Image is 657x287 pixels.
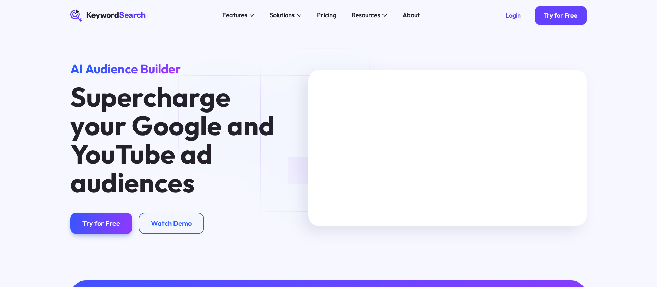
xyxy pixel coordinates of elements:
h1: Supercharge your Google and YouTube ad audiences [70,83,280,197]
div: Try for Free [82,219,120,227]
a: Try for Free [535,6,587,25]
div: Resources [352,11,380,20]
div: About [402,11,420,20]
div: Features [222,11,247,20]
div: Solutions [270,11,295,20]
div: Watch Demo [151,219,192,227]
div: Try for Free [544,12,577,19]
a: Try for Free [70,213,133,234]
a: About [398,9,425,22]
iframe: KeywordSearch Homepage Welcome [308,70,587,226]
span: AI Audience Builder [70,61,181,76]
a: Pricing [312,9,341,22]
div: Login [506,12,521,19]
a: Login [496,6,530,25]
div: Pricing [317,11,336,20]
